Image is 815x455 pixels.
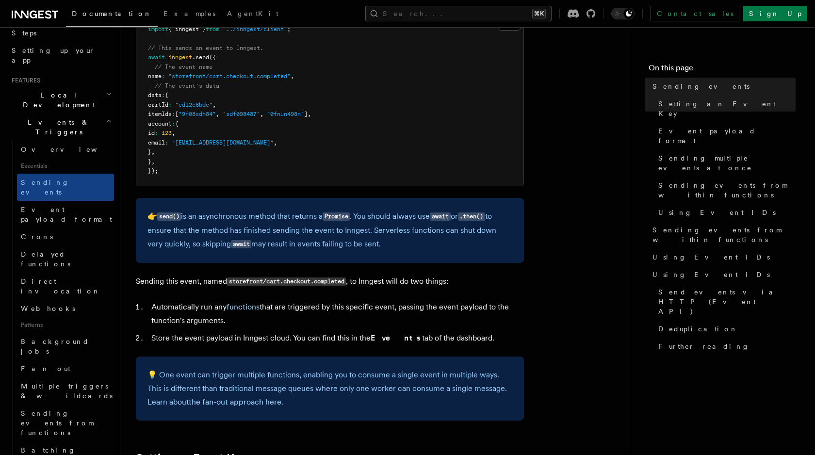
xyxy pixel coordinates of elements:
[17,405,114,441] a: Sending events from functions
[168,54,192,61] span: inngest
[155,130,158,136] span: :
[654,95,796,122] a: Setting an Event Key
[151,158,155,165] span: ,
[162,73,165,80] span: :
[652,225,796,244] span: Sending events from within functions
[175,120,179,127] span: {
[148,300,524,327] li: Automatically run any that are triggered by this specific event, passing the event payload to the...
[658,126,796,146] span: Event payload format
[17,158,114,174] span: Essentials
[17,174,114,201] a: Sending events
[654,204,796,221] a: Using Event IDs
[17,333,114,360] a: Background jobs
[658,180,796,200] span: Sending events from within functions
[66,3,158,27] a: Documentation
[148,111,172,117] span: itemIds
[165,92,168,98] span: {
[17,273,114,300] a: Direct invocation
[21,305,75,312] span: Webhooks
[192,54,209,61] span: .send
[658,341,750,351] span: Further reading
[652,270,770,279] span: Using Event IDs
[651,6,739,21] a: Contact sales
[658,99,796,118] span: Setting an Event Key
[172,120,175,127] span: :
[168,101,172,108] span: :
[148,167,158,174] span: });
[658,324,738,334] span: Deduplication
[649,221,796,248] a: Sending events from within functions
[223,26,287,32] span: "../inngest/client"
[162,92,165,98] span: :
[611,8,635,19] button: Toggle dark mode
[8,42,114,69] a: Setting up your app
[287,26,291,32] span: ;
[458,212,485,221] code: .then()
[430,212,450,221] code: await
[206,26,219,32] span: from
[17,300,114,317] a: Webhooks
[148,26,168,32] span: import
[654,283,796,320] a: Send events via HTTP (Event API)
[654,177,796,204] a: Sending events from within functions
[654,122,796,149] a: Event payload format
[649,78,796,95] a: Sending events
[8,117,106,137] span: Events & Triggers
[175,101,212,108] span: "ed12c8bde"
[658,208,776,217] span: Using Event IDs
[148,139,165,146] span: email
[21,206,112,223] span: Event payload format
[189,397,281,406] a: the fan-out approach here
[72,10,152,17] span: Documentation
[304,111,308,117] span: ]
[172,111,175,117] span: :
[8,90,106,110] span: Local Development
[17,245,114,273] a: Delayed functions
[274,139,277,146] span: ,
[221,3,284,26] a: AgentKit
[8,15,114,42] a: Leveraging Steps
[231,240,251,248] code: await
[323,212,350,221] code: Promise
[260,111,263,117] span: ,
[148,331,524,345] li: Store the event payload in Inngest cloud. You can find this in the tab of the dashboard.
[743,6,807,21] a: Sign Up
[17,228,114,245] a: Crons
[8,77,40,84] span: Features
[227,277,346,286] code: storefront/cart.checkout.completed
[165,139,168,146] span: :
[155,64,212,70] span: // The event name
[21,338,89,355] span: Background jobs
[148,158,151,165] span: }
[162,130,172,136] span: 123
[209,54,216,61] span: ({
[21,382,113,400] span: Multiple triggers & wildcards
[21,233,53,241] span: Crons
[17,377,114,405] a: Multiple triggers & wildcards
[216,111,219,117] span: ,
[168,26,206,32] span: { inngest }
[227,302,260,311] a: functions
[223,111,260,117] span: "sdf098487"
[172,130,175,136] span: ,
[147,210,512,251] p: 👉 is an asynchronous method that returns a . You should always use or to ensure that the method h...
[148,101,168,108] span: cartId
[12,47,95,64] span: Setting up your app
[17,360,114,377] a: Fan out
[21,250,70,268] span: Delayed functions
[649,62,796,78] h4: On this page
[21,277,100,295] span: Direct invocation
[17,317,114,333] span: Patterns
[17,201,114,228] a: Event payload format
[291,73,294,80] span: ,
[654,320,796,338] a: Deduplication
[136,275,524,289] p: Sending this event, named , to Inngest will do two things:
[267,111,304,117] span: "0fnun498n"
[21,179,69,196] span: Sending events
[212,101,216,108] span: ,
[157,212,181,221] code: send()
[308,111,311,117] span: ,
[652,252,770,262] span: Using Event IDs
[8,86,114,114] button: Local Development
[172,139,274,146] span: "[EMAIL_ADDRESS][DOMAIN_NAME]"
